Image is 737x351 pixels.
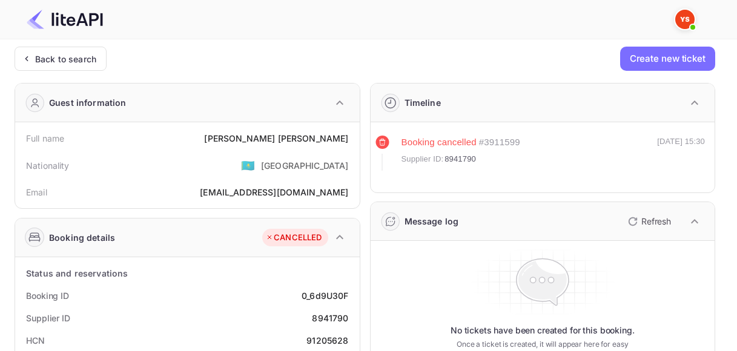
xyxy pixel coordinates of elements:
button: Create new ticket [620,47,715,71]
div: 91205628 [306,334,348,347]
div: Booking ID [26,289,69,302]
div: 0_6d9U30F [302,289,348,302]
div: CANCELLED [265,232,322,244]
div: Status and reservations [26,267,128,280]
div: Booking details [49,231,115,244]
button: Refresh [621,212,676,231]
div: Timeline [405,96,441,109]
div: Guest information [49,96,127,109]
span: 8941790 [445,153,476,165]
div: 8941790 [312,312,348,324]
div: Booking cancelled [402,136,477,149]
div: Full name [26,132,64,145]
div: Back to search [35,53,96,65]
span: Supplier ID: [402,153,444,165]
p: Refresh [641,215,671,228]
div: [PERSON_NAME] [PERSON_NAME] [204,132,348,145]
div: [DATE] 15:30 [657,136,705,171]
div: HCN [26,334,45,347]
img: LiteAPI Logo [27,10,103,29]
p: No tickets have been created for this booking. [451,324,635,336]
div: [GEOGRAPHIC_DATA] [261,159,349,172]
div: Supplier ID [26,312,70,324]
span: United States [241,154,255,176]
div: [EMAIL_ADDRESS][DOMAIN_NAME] [200,186,348,198]
div: Message log [405,215,459,228]
div: Nationality [26,159,70,172]
div: Email [26,186,47,198]
div: # 3911599 [479,136,520,149]
img: Yandex Support [675,10,695,29]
